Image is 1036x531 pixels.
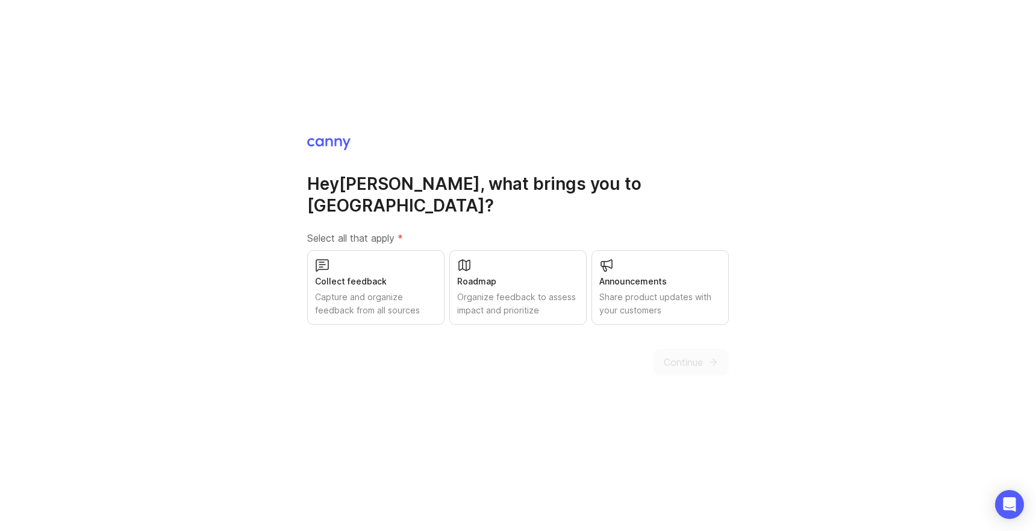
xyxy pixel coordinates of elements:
div: Capture and organize feedback from all sources [315,291,437,317]
img: Canny Home [307,138,351,150]
button: AnnouncementsShare product updates with your customers [591,250,729,325]
h1: Hey [PERSON_NAME] , what brings you to [GEOGRAPHIC_DATA]? [307,173,729,216]
div: Open Intercom Messenger [995,490,1024,519]
div: Roadmap [457,275,579,288]
button: Collect feedbackCapture and organize feedback from all sources [307,250,445,325]
div: Organize feedback to assess impact and prioritize [457,291,579,317]
div: Share product updates with your customers [599,291,721,317]
button: RoadmapOrganize feedback to assess impact and prioritize [449,250,587,325]
label: Select all that apply [307,231,729,245]
div: Announcements [599,275,721,288]
div: Collect feedback [315,275,437,288]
